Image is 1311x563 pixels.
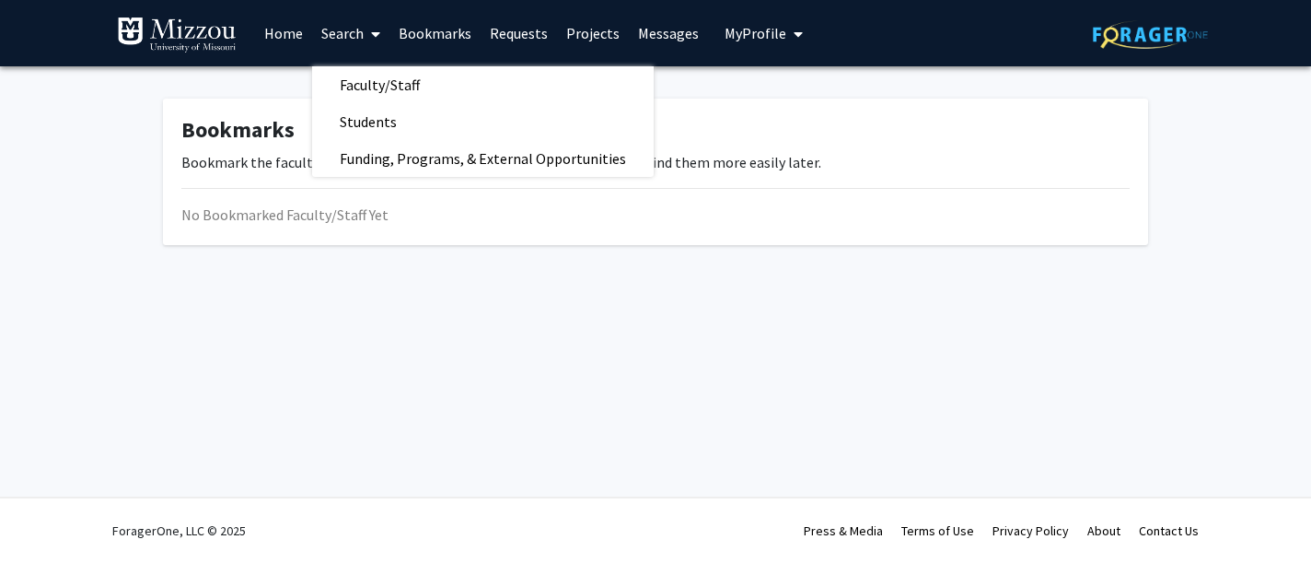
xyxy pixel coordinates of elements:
a: Funding, Programs, & External Opportunities [312,145,654,172]
span: Funding, Programs, & External Opportunities [312,140,654,177]
a: Bookmarks [389,1,481,65]
span: Faculty/Staff [312,66,447,103]
a: About [1087,522,1120,539]
span: My Profile [725,24,786,42]
span: Students [312,103,424,140]
a: Messages [629,1,708,65]
a: Contact Us [1139,522,1199,539]
a: Terms of Use [901,522,974,539]
div: ForagerOne, LLC © 2025 [112,498,246,563]
a: Projects [557,1,629,65]
a: Privacy Policy [992,522,1069,539]
a: Press & Media [804,522,883,539]
img: University of Missouri Logo [117,17,237,53]
p: Bookmark the faculty/staff you are interested in working with to help you find them more easily l... [181,151,1130,173]
a: Students [312,108,654,135]
div: No Bookmarked Faculty/Staff Yet [181,204,1130,226]
a: Requests [481,1,557,65]
a: Search [312,1,389,65]
h1: Bookmarks [181,117,1130,144]
a: Home [255,1,312,65]
a: Faculty/Staff [312,71,654,99]
img: ForagerOne Logo [1093,20,1208,49]
iframe: Chat [14,480,78,549]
